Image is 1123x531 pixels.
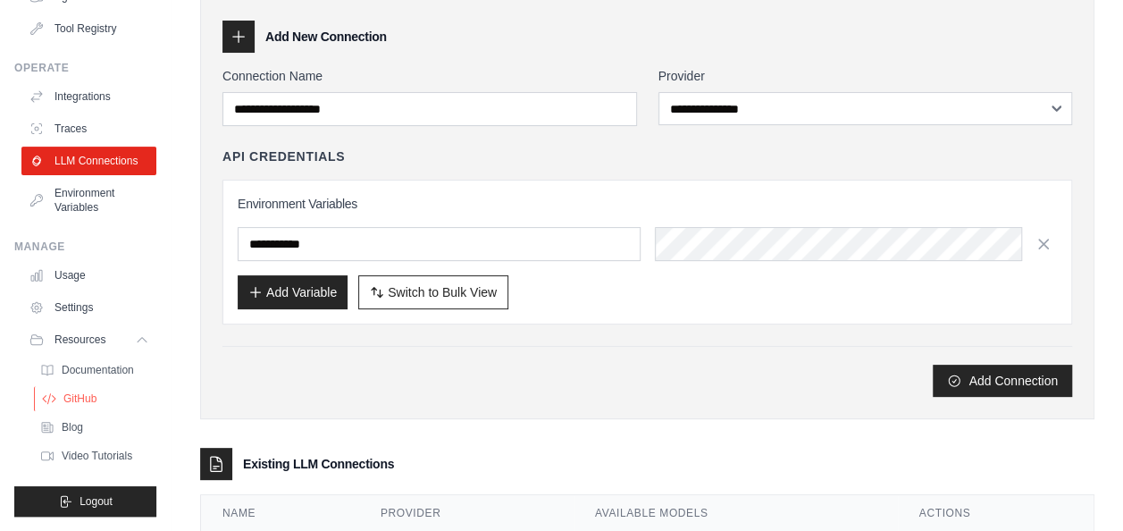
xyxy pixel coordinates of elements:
a: Blog [32,415,156,440]
span: Documentation [62,363,134,377]
div: Manage [14,240,156,254]
span: Logout [80,494,113,509]
span: Video Tutorials [62,449,132,463]
a: Video Tutorials [32,443,156,468]
a: Environment Variables [21,179,156,222]
h4: API Credentials [222,147,345,165]
a: Tool Registry [21,14,156,43]
h3: Add New Connection [265,28,387,46]
label: Provider [658,67,1073,85]
span: Blog [62,420,83,434]
a: Usage [21,261,156,290]
a: Documentation [32,358,156,383]
button: Add Connection [933,365,1072,397]
a: Integrations [21,82,156,111]
label: Connection Name [222,67,637,85]
h3: Existing LLM Connections [243,455,394,473]
a: GitHub [34,386,158,411]
h3: Environment Variables [238,195,1057,213]
div: Operate [14,61,156,75]
button: Switch to Bulk View [358,275,508,309]
span: GitHub [63,392,96,406]
span: Switch to Bulk View [388,283,497,301]
a: Settings [21,293,156,322]
button: Logout [14,486,156,517]
button: Resources [21,325,156,354]
a: Traces [21,114,156,143]
span: Resources [54,333,105,347]
button: Add Variable [238,275,348,309]
a: LLM Connections [21,147,156,175]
